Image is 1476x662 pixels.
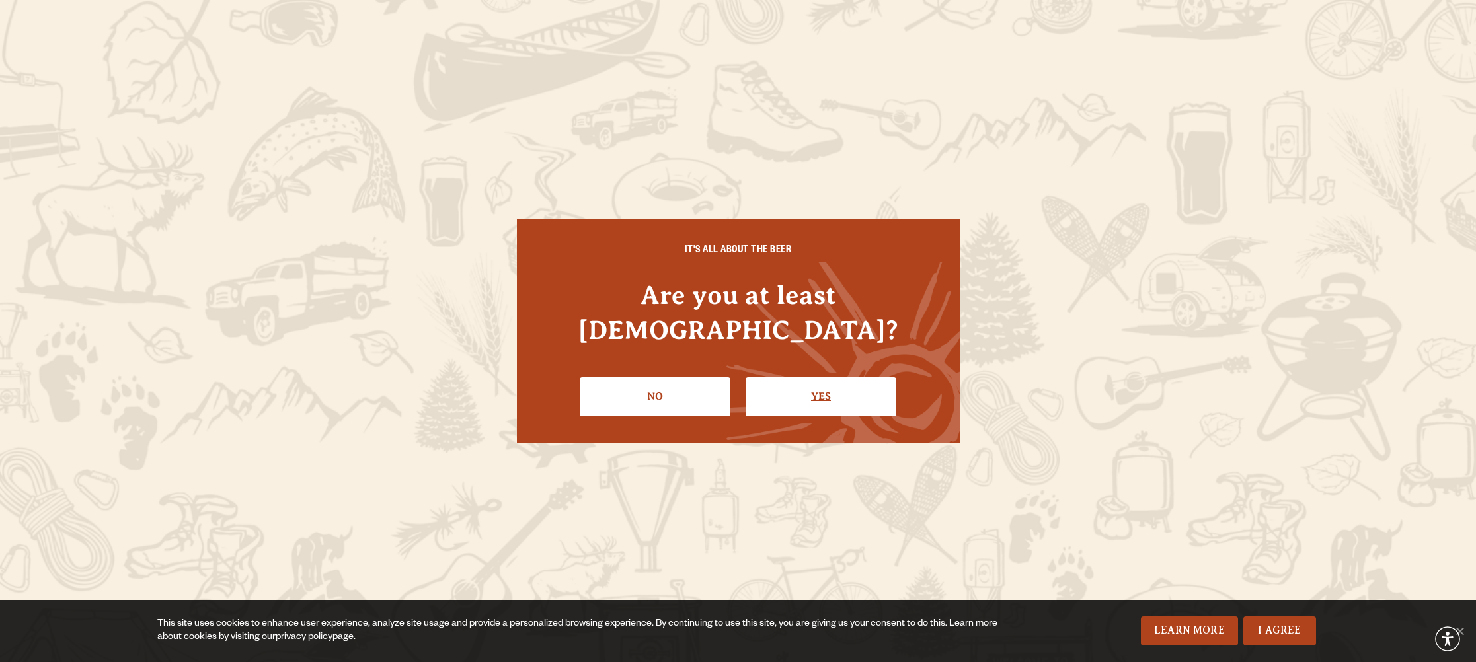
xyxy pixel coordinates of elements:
a: Learn More [1141,616,1238,645]
h4: Are you at least [DEMOGRAPHIC_DATA]? [543,277,933,348]
a: No [580,377,730,416]
a: privacy policy [276,632,332,643]
a: I Agree [1243,616,1316,645]
div: This site uses cookies to enhance user experience, analyze site usage and provide a personalized ... [157,618,1003,644]
h6: IT'S ALL ABOUT THE BEER [543,246,933,258]
a: Confirm I'm 21 or older [746,377,896,416]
